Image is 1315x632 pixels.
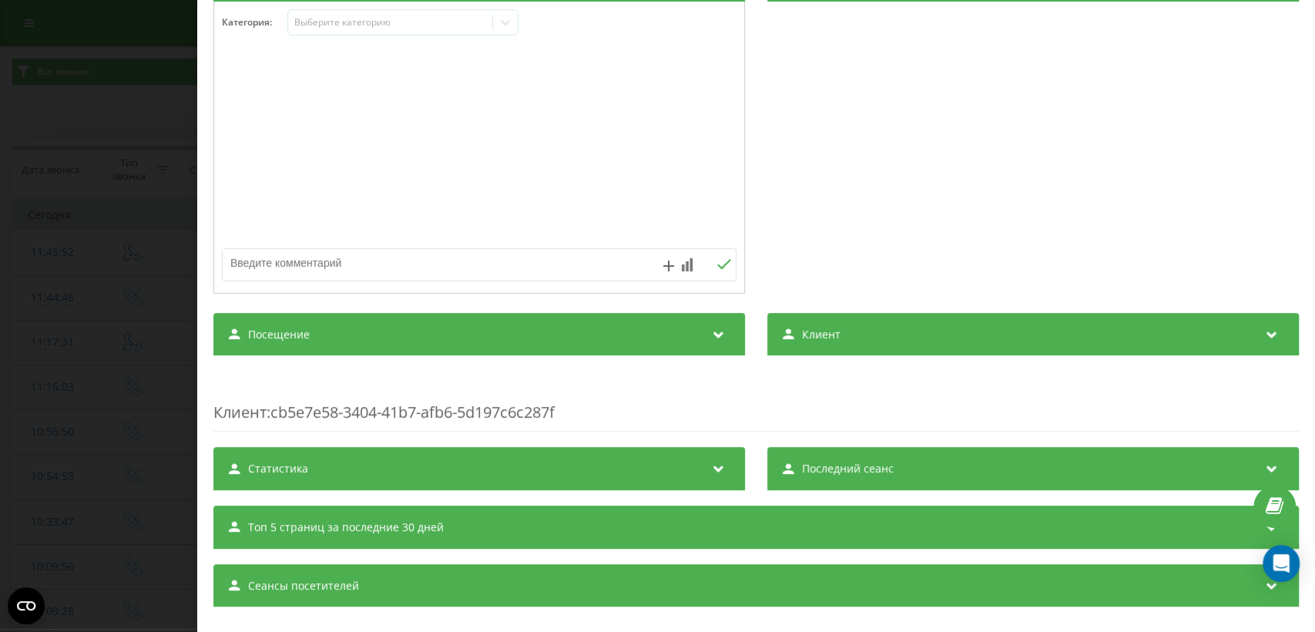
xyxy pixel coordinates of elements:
h4: Категория : [222,17,287,28]
span: Топ 5 страниц за последние 30 дней [248,519,444,535]
span: Сеансы посетителей [248,578,359,593]
div: Open Intercom Messenger [1263,545,1300,582]
div: : cb5e7e58-3404-41b7-afb6-5d197c6c287f [213,371,1299,432]
button: Open CMP widget [8,587,45,624]
span: Клиент [213,402,267,422]
span: Последний сеанс [802,461,894,476]
span: Клиент [802,327,840,342]
span: Посещение [248,327,310,342]
span: Статистика [248,461,308,476]
div: Выберите категорию [294,16,487,29]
